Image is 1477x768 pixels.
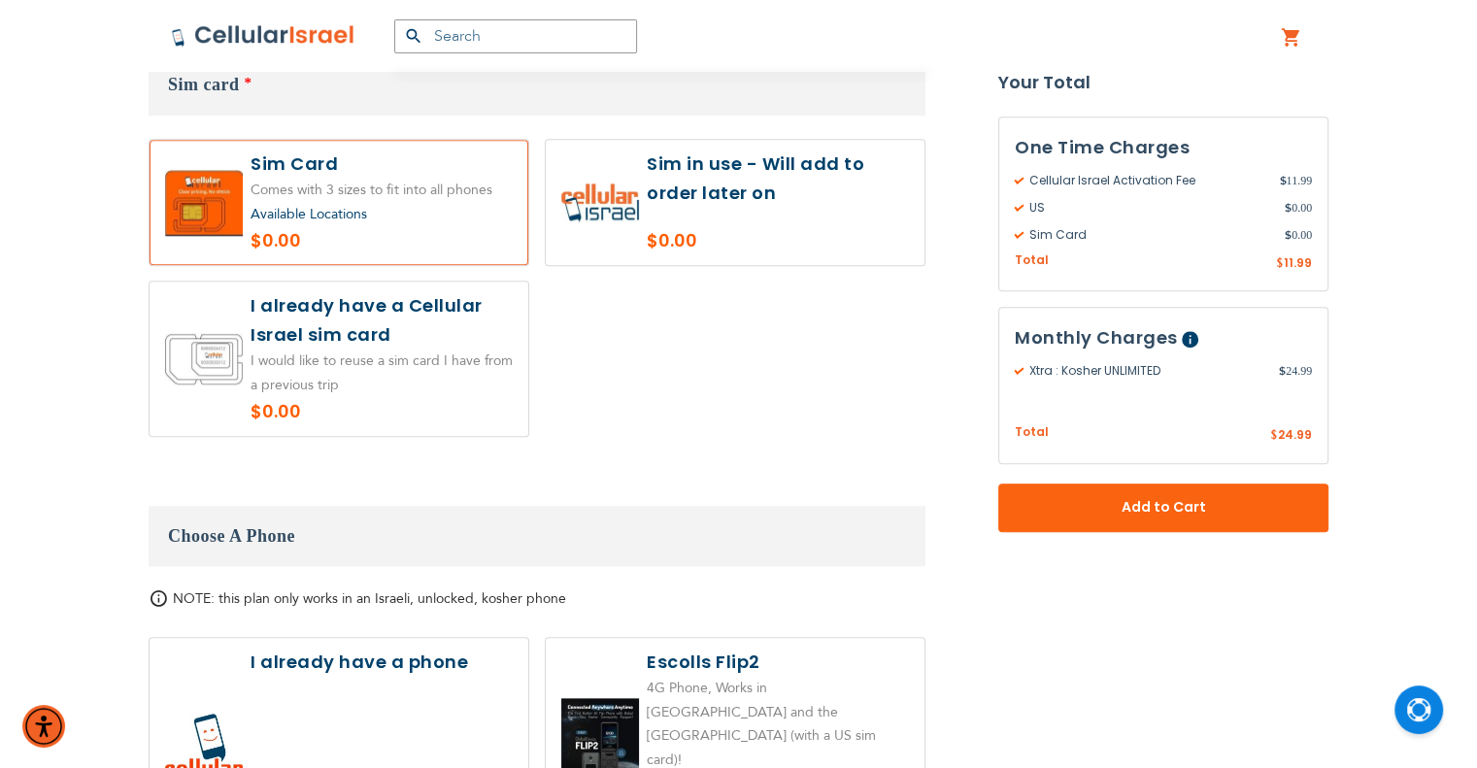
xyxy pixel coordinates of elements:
[1015,226,1285,244] span: Sim Card
[998,68,1328,97] strong: Your Total
[1015,172,1279,189] span: Cellular Israel Activation Fee
[173,589,566,608] span: NOTE: this plan only works in an Israeli, unlocked, kosher phone
[1062,498,1264,518] span: Add to Cart
[1285,226,1312,244] span: 0.00
[394,19,637,53] input: Search
[1015,424,1049,443] span: Total
[1015,199,1285,217] span: US
[1279,172,1286,189] span: $
[1279,363,1312,381] span: 24.99
[1015,251,1049,270] span: Total
[1285,199,1292,217] span: $
[998,484,1328,532] button: Add to Cart
[1278,427,1312,444] span: 24.99
[1276,255,1284,273] span: $
[171,24,355,48] img: Cellular Israel Logo
[168,75,240,94] span: Sim card
[1279,172,1312,189] span: 11.99
[1285,226,1292,244] span: $
[1279,363,1286,381] span: $
[1015,363,1279,381] span: Xtra : Kosher UNLIMITED
[1015,133,1312,162] h3: One Time Charges
[1182,332,1198,349] span: Help
[1270,428,1278,446] span: $
[168,526,295,546] span: Choose A Phone
[1285,199,1312,217] span: 0.00
[251,205,367,223] a: Available Locations
[1284,254,1312,271] span: 11.99
[1015,326,1178,351] span: Monthly Charges
[22,705,65,748] div: Accessibility Menu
